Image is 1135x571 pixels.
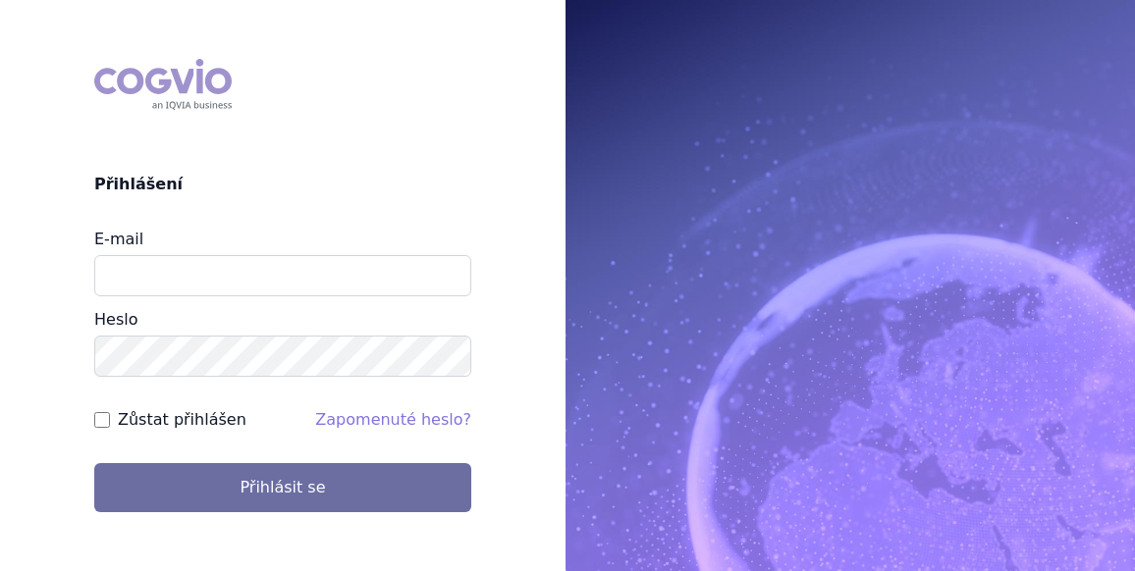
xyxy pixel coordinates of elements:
label: E-mail [94,230,143,248]
a: Zapomenuté heslo? [315,410,471,429]
button: Přihlásit se [94,463,471,512]
label: Zůstat přihlášen [118,408,246,432]
label: Heslo [94,310,137,329]
div: COGVIO [94,59,232,110]
h2: Přihlášení [94,173,471,196]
